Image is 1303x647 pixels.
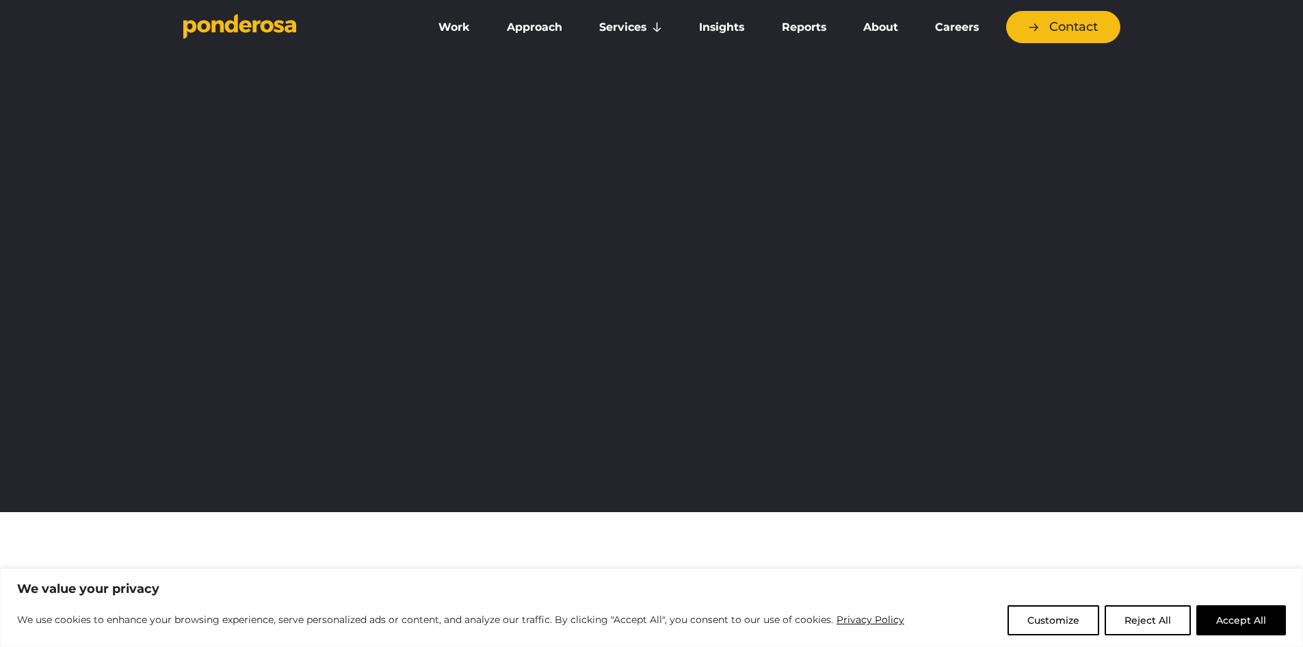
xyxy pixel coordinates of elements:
a: Services [583,13,678,42]
a: Work [423,13,486,42]
a: About [847,13,914,42]
a: Approach [491,13,578,42]
button: Reject All [1105,605,1191,635]
p: We use cookies to enhance your browsing experience, serve personalized ads or content, and analyz... [17,611,905,628]
a: Go to homepage [183,14,402,41]
p: We value your privacy [17,581,1286,597]
a: Careers [919,13,995,42]
a: Insights [683,13,760,42]
a: Contact [1006,11,1120,43]
button: Accept All [1196,605,1286,635]
a: Reports [766,13,842,42]
button: Customize [1008,605,1099,635]
a: Privacy Policy [836,611,905,628]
